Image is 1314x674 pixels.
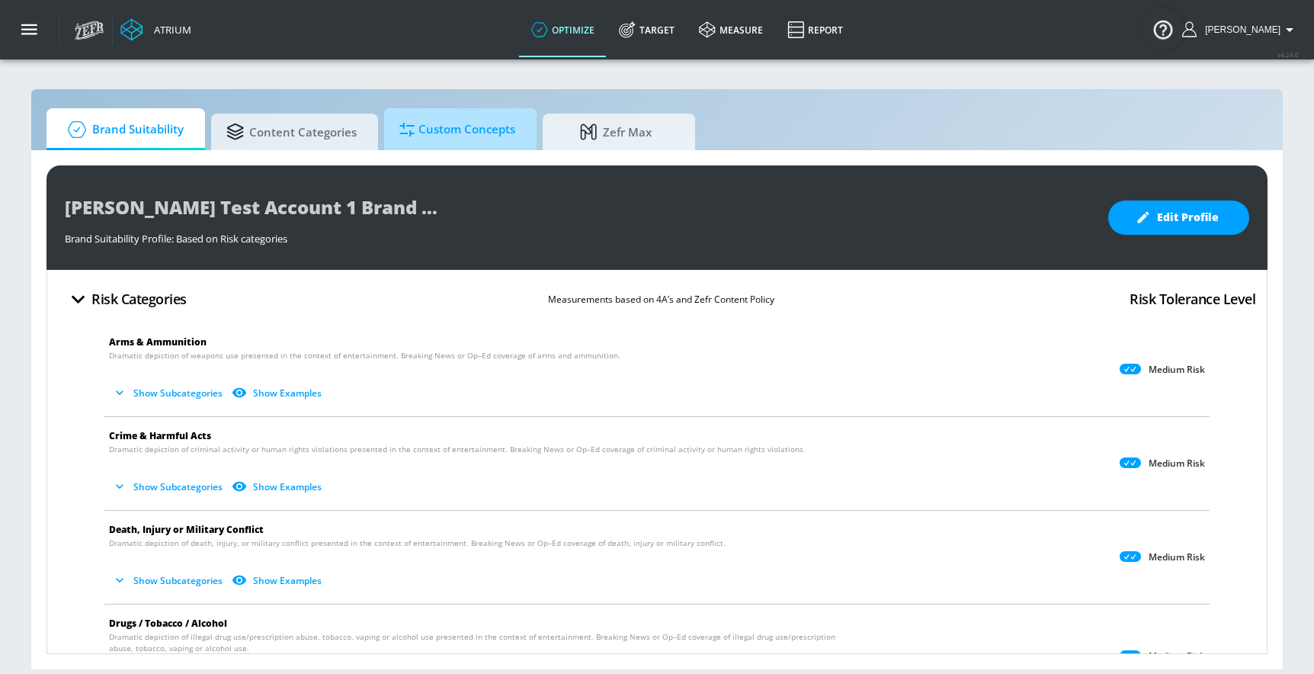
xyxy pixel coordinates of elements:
[519,2,607,57] a: optimize
[229,568,328,593] button: Show Examples
[109,380,229,406] button: Show Subcategories
[109,429,211,442] span: Crime & Harmful Acts
[109,350,620,361] span: Dramatic depiction of weapons use presented in the context of entertainment. Breaking News or Op–...
[1199,24,1280,35] span: login as: aracely.alvarenga@zefr.com
[1139,208,1219,227] span: Edit Profile
[148,23,191,37] div: Atrium
[1142,8,1184,50] button: Open Resource Center
[109,444,806,455] span: Dramatic depiction of criminal activity or human rights violations presented in the context of en...
[1149,457,1205,470] p: Medium Risk
[1182,21,1299,39] button: [PERSON_NAME]
[109,335,207,348] span: Arms & Ammunition
[607,2,687,57] a: Target
[109,538,726,549] span: Dramatic depiction of death, injury, or military conflict presented in the context of entertainme...
[62,111,184,148] span: Brand Suitability
[109,523,264,536] span: Death, Injury or Military Conflict
[91,288,187,310] h4: Risk Categories
[548,291,774,307] p: Measurements based on 4A’s and Zefr Content Policy
[109,474,229,499] button: Show Subcategories
[558,114,674,150] span: Zefr Max
[687,2,775,57] a: measure
[1108,201,1249,235] button: Edit Profile
[1149,551,1205,563] p: Medium Risk
[226,114,357,150] span: Content Categories
[229,380,328,406] button: Show Examples
[1149,650,1205,663] p: Medium Risk
[399,111,515,148] span: Custom Concepts
[109,617,227,630] span: Drugs / Tobacco / Alcohol
[65,224,1093,246] div: Brand Suitability Profile: Based on Risk categories
[109,568,229,593] button: Show Subcategories
[1277,50,1299,59] span: v 4.24.0
[229,474,328,499] button: Show Examples
[1130,288,1255,310] h4: Risk Tolerance Level
[775,2,855,57] a: Report
[109,631,859,654] span: Dramatic depiction of illegal drug use/prescription abuse, tobacco, vaping or alcohol use present...
[120,18,191,41] a: Atrium
[59,281,193,317] button: Risk Categories
[1149,364,1205,376] p: Medium Risk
